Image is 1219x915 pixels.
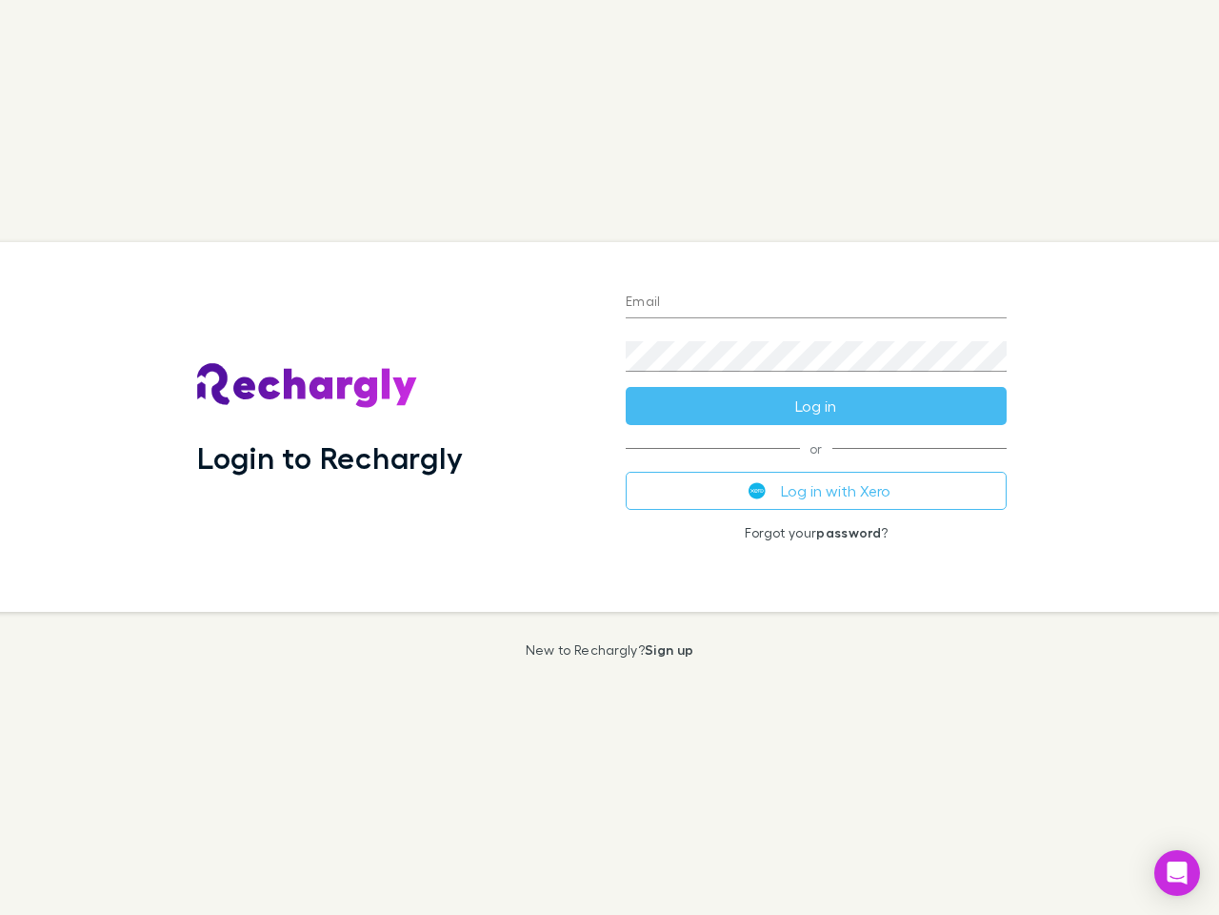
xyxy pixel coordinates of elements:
div: Open Intercom Messenger [1154,850,1200,896]
p: Forgot your ? [626,525,1007,540]
button: Log in [626,387,1007,425]
p: New to Rechargly? [526,642,694,658]
a: Sign up [645,641,693,658]
img: Xero's logo [749,482,766,499]
span: or [626,448,1007,449]
button: Log in with Xero [626,472,1007,510]
img: Rechargly's Logo [197,363,418,409]
h1: Login to Rechargly [197,439,463,476]
a: password [816,524,881,540]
